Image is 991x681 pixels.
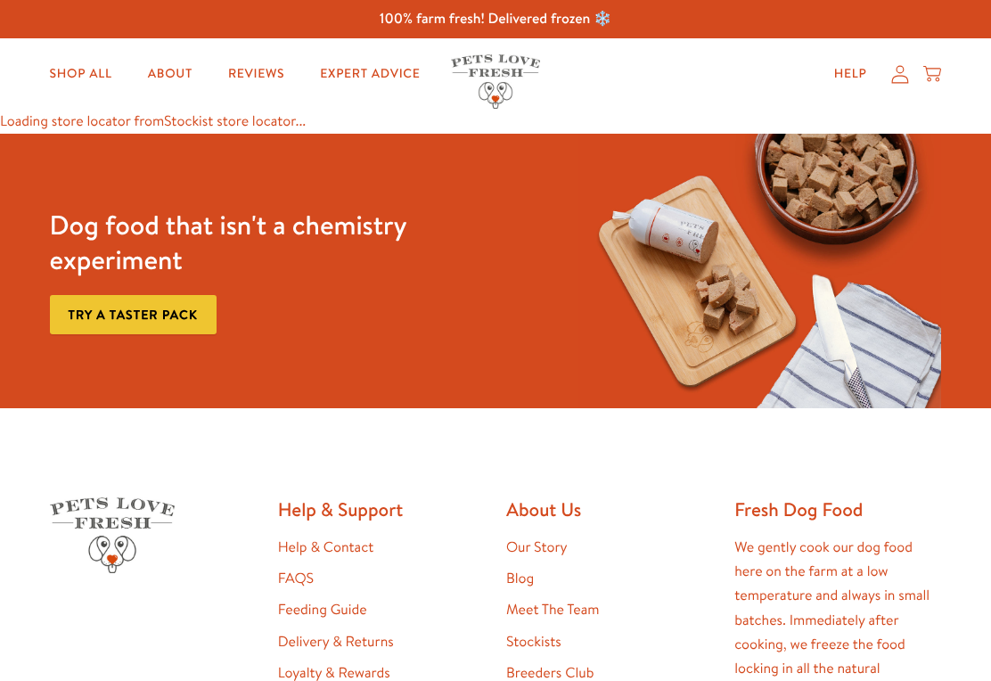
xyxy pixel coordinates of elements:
a: Stockists [506,632,561,652]
img: Fussy [578,134,942,407]
h2: About Us [506,497,713,521]
h2: Fresh Dog Food [734,497,941,521]
img: Pets Love Fresh [451,54,540,109]
a: Try a taster pack [50,295,217,335]
a: Shop All [36,56,127,92]
a: About [134,56,207,92]
a: Feeding Guide [278,600,367,619]
a: Our Story [506,537,568,557]
a: Meet The Team [506,600,599,619]
h2: Help & Support [278,497,485,521]
h3: Dog food that isn't a chemistry experiment [50,208,414,277]
a: Stockist store locator [164,111,296,131]
a: Reviews [214,56,299,92]
a: Help & Contact [278,537,373,557]
a: Expert Advice [306,56,434,92]
a: FAQS [278,569,314,588]
a: Delivery & Returns [278,632,394,652]
a: Blog [506,569,534,588]
img: Pets Love Fresh [50,497,175,573]
a: Help [820,56,881,92]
